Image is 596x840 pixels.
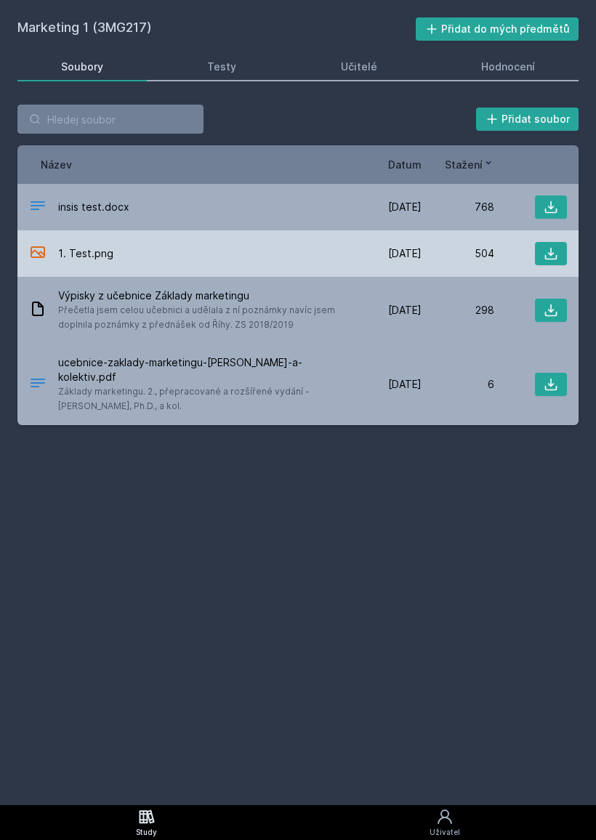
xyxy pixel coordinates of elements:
[41,157,72,172] button: Název
[388,246,422,261] span: [DATE]
[388,200,422,214] span: [DATE]
[207,60,236,74] div: Testy
[58,288,343,303] span: Výpisky z učebnice Základy marketingu
[341,60,377,74] div: Učitelé
[17,17,416,41] h2: Marketing 1 (3MG217)
[388,377,422,392] span: [DATE]
[29,374,47,395] div: PDF
[58,355,343,384] span: ucebnice-zaklady-marketingu-[PERSON_NAME]-a-kolektiv.pdf
[481,60,535,74] div: Hodnocení
[164,52,281,81] a: Testy
[58,303,343,332] span: Přečetla jsem celou učebnici a udělala z ní poznámky navíc jsem doplnila poznámky z přednášek od ...
[58,246,113,261] span: 1. Test.png
[61,60,103,74] div: Soubory
[17,105,204,134] input: Hledej soubor
[430,827,460,838] div: Uživatel
[29,243,47,264] div: PNG
[388,157,422,172] button: Datum
[388,303,422,318] span: [DATE]
[422,200,494,214] div: 768
[422,246,494,261] div: 504
[297,52,421,81] a: Učitelé
[445,157,494,172] button: Stažení
[136,827,157,838] div: Study
[422,377,494,392] div: 6
[438,52,579,81] a: Hodnocení
[58,384,343,413] span: Základy marketingu. 2., přepracované a rozšířené vydání - [PERSON_NAME], Ph.D., a kol.
[58,200,129,214] span: insis test.docx
[17,52,147,81] a: Soubory
[416,17,579,41] button: Přidat do mých předmětů
[422,303,494,318] div: 298
[29,197,47,218] div: DOCX
[476,108,579,131] button: Přidat soubor
[445,157,483,172] span: Stažení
